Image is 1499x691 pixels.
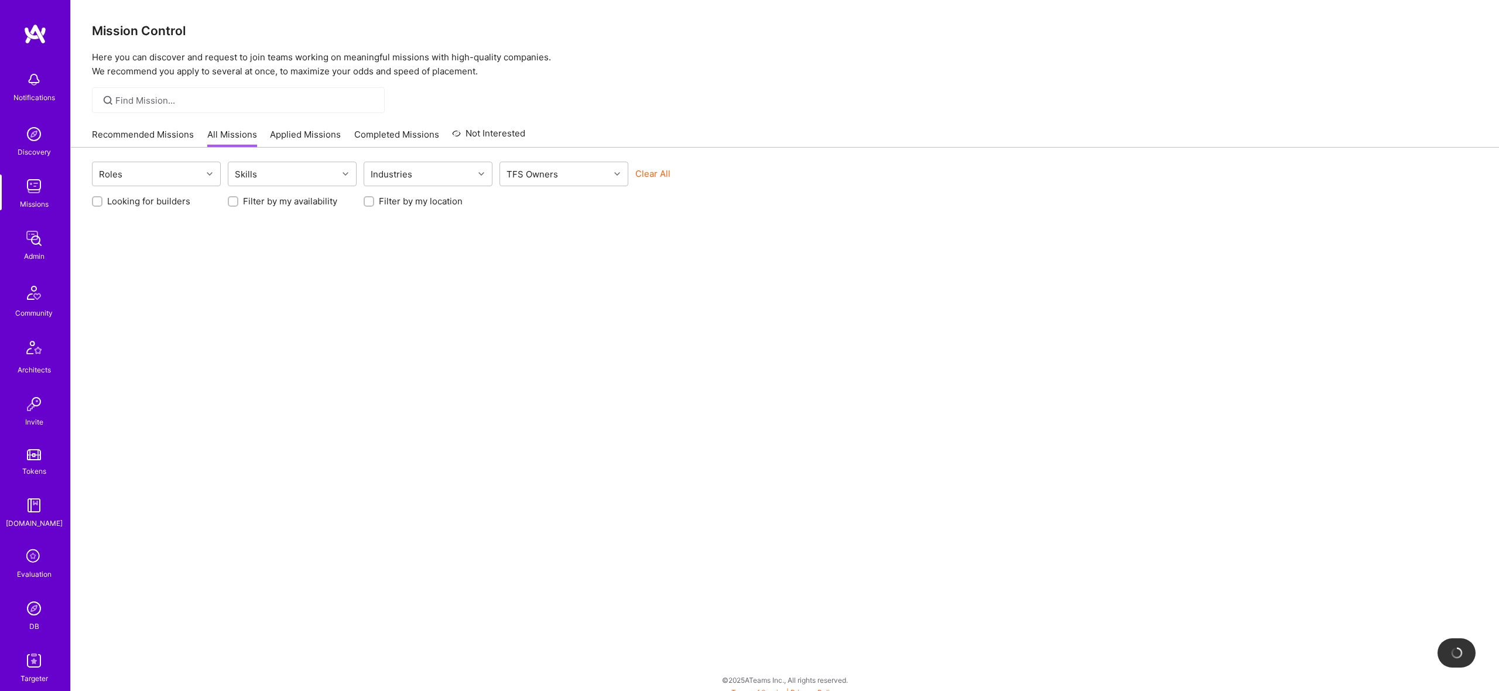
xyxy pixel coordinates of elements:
div: Invite [25,416,43,428]
label: Filter by my location [379,195,463,207]
div: Discovery [18,146,51,158]
img: logo [23,23,47,45]
img: Skill Targeter [22,649,46,672]
img: Architects [20,336,48,364]
div: Admin [24,250,45,262]
i: icon Chevron [614,171,620,177]
div: Missions [20,198,49,210]
div: Evaluation [17,568,52,580]
a: Not Interested [452,126,525,148]
i: icon Chevron [343,171,348,177]
div: Industries [368,166,415,183]
input: Find Mission... [115,94,376,107]
div: Targeter [20,672,48,685]
button: Clear All [635,167,670,180]
img: guide book [22,494,46,517]
img: loading [1449,645,1464,660]
label: Looking for builders [107,195,190,207]
div: Tokens [22,465,46,477]
div: TFS Owners [504,166,561,183]
i: icon Chevron [207,171,213,177]
div: Skills [232,166,260,183]
a: All Missions [207,128,257,148]
img: Admin Search [22,597,46,620]
p: Here you can discover and request to join teams working on meaningful missions with high-quality ... [92,50,1478,78]
i: icon SearchGrey [101,94,115,107]
img: teamwork [22,175,46,198]
div: Architects [18,364,51,376]
div: DB [29,620,39,632]
div: [DOMAIN_NAME] [6,517,63,529]
h3: Mission Control [92,23,1478,38]
img: bell [22,68,46,91]
i: icon Chevron [478,171,484,177]
label: Filter by my availability [243,195,337,207]
div: Roles [96,166,125,183]
i: icon SelectionTeam [23,546,45,568]
a: Applied Missions [270,128,341,148]
img: admin teamwork [22,227,46,250]
img: tokens [27,449,41,460]
img: Community [20,279,48,307]
img: Invite [22,392,46,416]
a: Completed Missions [354,128,439,148]
div: Community [15,307,53,319]
a: Recommended Missions [92,128,194,148]
img: discovery [22,122,46,146]
div: Notifications [13,91,55,104]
